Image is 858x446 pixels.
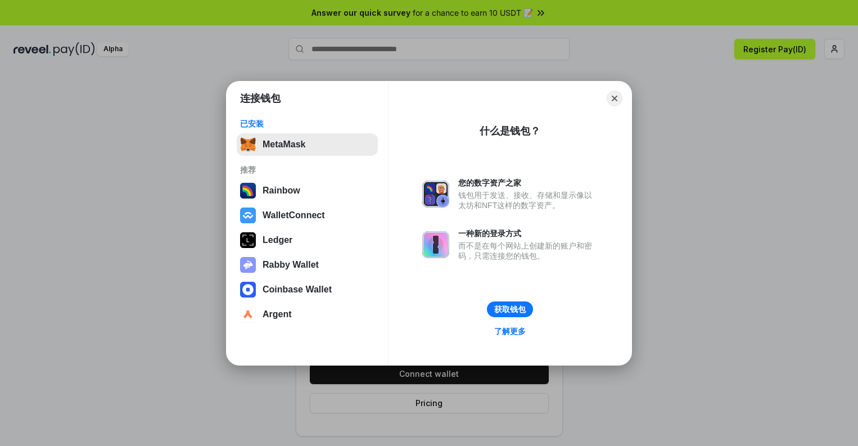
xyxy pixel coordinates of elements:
button: Argent [237,303,378,326]
img: svg+xml,%3Csvg%20width%3D%2228%22%20height%3D%2228%22%20viewBox%3D%220%200%2028%2028%22%20fill%3D... [240,208,256,223]
a: 了解更多 [487,324,532,339]
div: 一种新的登录方式 [458,228,598,238]
img: svg+xml,%3Csvg%20xmlns%3D%22http%3A%2F%2Fwww.w3.org%2F2000%2Fsvg%22%20fill%3D%22none%22%20viewBox... [422,181,449,208]
div: 什么是钱包？ [480,124,540,138]
div: 而不是在每个网站上创建新的账户和密码，只需连接您的钱包。 [458,241,598,261]
div: Coinbase Wallet [263,285,332,295]
div: 推荐 [240,165,374,175]
img: svg+xml,%3Csvg%20width%3D%22120%22%20height%3D%22120%22%20viewBox%3D%220%200%20120%20120%22%20fil... [240,183,256,199]
div: 已安装 [240,119,374,129]
button: MetaMask [237,133,378,156]
img: svg+xml,%3Csvg%20width%3D%2228%22%20height%3D%2228%22%20viewBox%3D%220%200%2028%2028%22%20fill%3D... [240,307,256,322]
button: Close [607,91,622,106]
img: svg+xml,%3Csvg%20xmlns%3D%22http%3A%2F%2Fwww.w3.org%2F2000%2Fsvg%22%20width%3D%2228%22%20height%3... [240,232,256,248]
div: 获取钱包 [494,304,526,314]
img: svg+xml,%3Csvg%20xmlns%3D%22http%3A%2F%2Fwww.w3.org%2F2000%2Fsvg%22%20fill%3D%22none%22%20viewBox... [240,257,256,273]
button: Ledger [237,229,378,251]
div: Argent [263,309,292,319]
h1: 连接钱包 [240,92,281,105]
button: WalletConnect [237,204,378,227]
div: Rabby Wallet [263,260,319,270]
img: svg+xml,%3Csvg%20xmlns%3D%22http%3A%2F%2Fwww.w3.org%2F2000%2Fsvg%22%20fill%3D%22none%22%20viewBox... [422,231,449,258]
div: Ledger [263,235,292,245]
div: Rainbow [263,186,300,196]
img: svg+xml,%3Csvg%20width%3D%2228%22%20height%3D%2228%22%20viewBox%3D%220%200%2028%2028%22%20fill%3D... [240,282,256,298]
button: Rabby Wallet [237,254,378,276]
img: svg+xml,%3Csvg%20fill%3D%22none%22%20height%3D%2233%22%20viewBox%3D%220%200%2035%2033%22%20width%... [240,137,256,152]
div: 钱包用于发送、接收、存储和显示像以太坊和NFT这样的数字资产。 [458,190,598,210]
div: MetaMask [263,139,305,150]
div: 了解更多 [494,326,526,336]
button: Rainbow [237,179,378,202]
button: 获取钱包 [487,301,533,317]
div: WalletConnect [263,210,325,220]
button: Coinbase Wallet [237,278,378,301]
div: 您的数字资产之家 [458,178,598,188]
